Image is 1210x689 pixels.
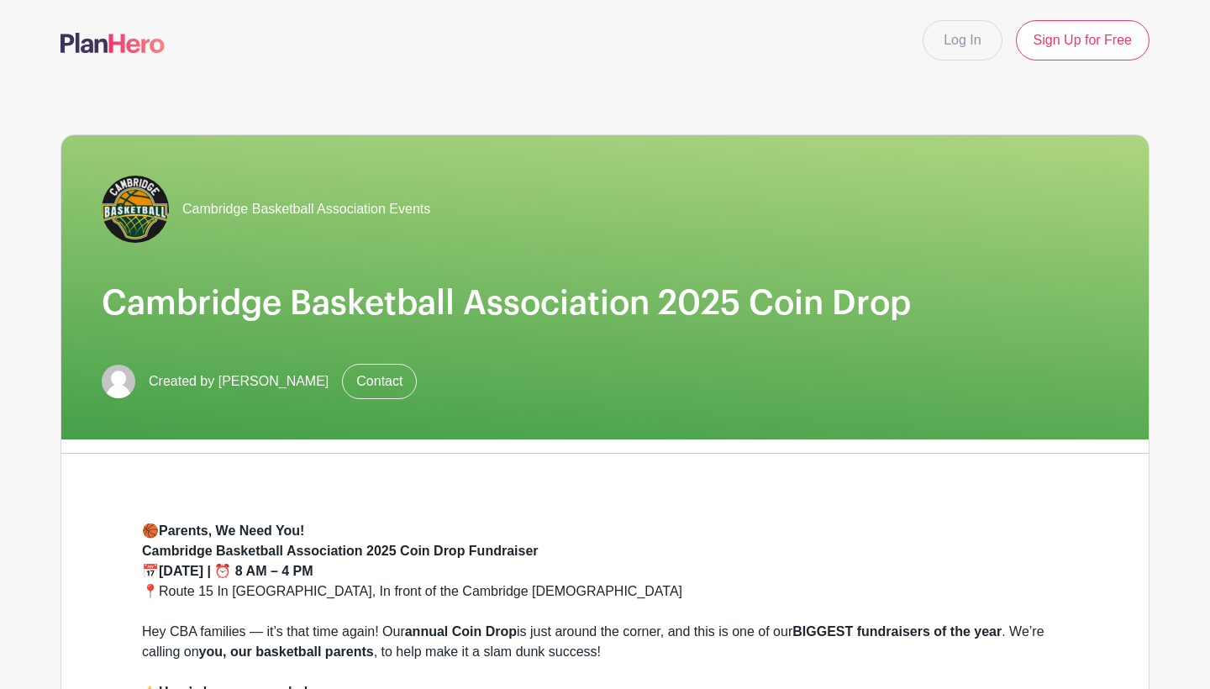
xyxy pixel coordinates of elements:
strong: you, our basketball parents [199,644,374,659]
div: Hey CBA families — it’s that time again! Our is just around the corner, and this is one of our . ... [142,622,1068,682]
a: Sign Up for Free [1016,20,1149,60]
strong: BIGGEST fundraisers of the year [792,624,1002,639]
img: logo%20with%20black.png [102,176,169,243]
h1: Cambridge Basketball Association 2025 Coin Drop [102,283,1108,323]
div: 🏀 📅 📍Route 15 In [GEOGRAPHIC_DATA], In front of the Cambridge [DEMOGRAPHIC_DATA] [142,521,1068,622]
strong: [DATE] | ⏰ 8 AM – 4 PM [159,564,313,578]
strong: Cambridge Basketball Association 2025 Coin Drop Fundraiser [142,544,539,558]
img: default-ce2991bfa6775e67f084385cd625a349d9dcbb7a52a09fb2fda1e96e2d18dcdb.png [102,365,135,398]
a: Contact [342,364,417,399]
strong: Parents, We Need You! [159,523,304,538]
a: Log In [923,20,1002,60]
span: Cambridge Basketball Association Events [182,199,430,219]
strong: annual Coin Drop [405,624,517,639]
img: logo-507f7623f17ff9eddc593b1ce0a138ce2505c220e1c5a4e2b4648c50719b7d32.svg [60,33,165,53]
span: Created by [PERSON_NAME] [149,371,329,392]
